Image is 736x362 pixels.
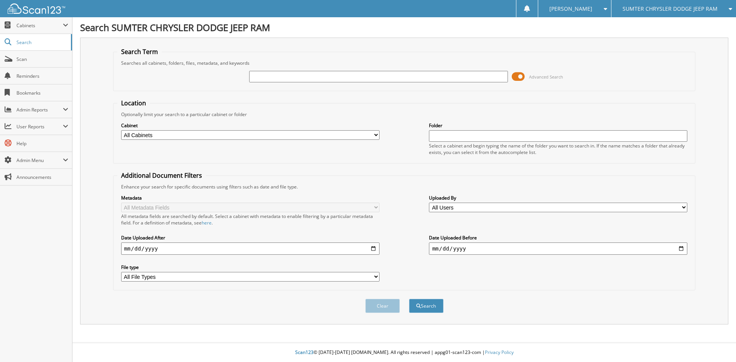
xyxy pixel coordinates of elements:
[16,56,68,62] span: Scan
[295,349,314,355] span: Scan123
[121,234,379,241] label: Date Uploaded After
[485,349,514,355] a: Privacy Policy
[16,22,63,29] span: Cabinets
[429,234,687,241] label: Date Uploaded Before
[117,60,692,66] div: Searches all cabinets, folders, files, metadata, and keywords
[16,106,63,113] span: Admin Reports
[72,343,736,362] div: © [DATE]-[DATE] [DOMAIN_NAME]. All rights reserved | appg01-scan123-com |
[16,140,68,147] span: Help
[117,183,692,190] div: Enhance your search for specific documents using filters such as date and file type.
[121,122,379,129] label: Cabinet
[202,219,212,226] a: here
[365,299,400,313] button: Clear
[117,99,150,107] legend: Location
[16,123,63,130] span: User Reports
[117,171,206,180] legend: Additional Document Filters
[16,39,67,46] span: Search
[429,195,687,201] label: Uploaded By
[16,73,68,79] span: Reminders
[117,111,692,118] div: Optionally limit your search to a particular cabinet or folder
[80,21,728,34] h1: Search SUMTER CHRYSLER DODGE JEEP RAM
[8,3,65,14] img: scan123-logo-white.svg
[429,143,687,156] div: Select a cabinet and begin typing the name of the folder you want to search in. If the name match...
[409,299,444,313] button: Search
[429,242,687,255] input: end
[429,122,687,129] label: Folder
[16,90,68,96] span: Bookmarks
[121,242,379,255] input: start
[623,7,718,11] span: SUMTER CHRYSLER DODGE JEEP RAM
[16,157,63,164] span: Admin Menu
[121,195,379,201] label: Metadata
[121,264,379,270] label: File type
[529,74,563,80] span: Advanced Search
[121,213,379,226] div: All metadata fields are searched by default. Select a cabinet with metadata to enable filtering b...
[117,48,162,56] legend: Search Term
[549,7,592,11] span: [PERSON_NAME]
[16,174,68,180] span: Announcements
